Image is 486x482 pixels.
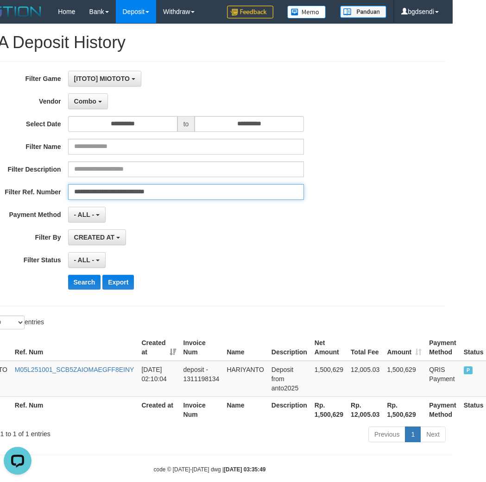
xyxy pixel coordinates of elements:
[180,334,223,361] th: Invoice Num
[74,256,95,264] span: - ALL -
[138,334,179,361] th: Created at: activate to sort column ascending
[268,396,311,423] th: Description
[425,396,460,423] th: Payment Method
[383,334,425,361] th: Amount: activate to sort column ascending
[368,426,405,442] a: Previous
[102,275,134,290] button: Export
[74,75,130,82] span: [ITOTO] MIOTOTO
[268,361,311,397] td: Deposit from anto2025
[405,426,421,442] a: 1
[311,396,347,423] th: Rp. 1,500,629
[180,361,223,397] td: deposit - 1311198134
[4,4,32,31] button: Open LiveChat chat widget
[180,396,223,423] th: Invoice Num
[223,396,267,423] th: Name
[287,6,326,19] img: Button%20Memo.svg
[420,426,446,442] a: Next
[223,334,267,361] th: Name
[223,361,267,397] td: HARIYANTO
[311,361,347,397] td: 1,500,629
[15,366,134,373] a: M05L251001_SCB5ZAIOMAEGFF8EINY
[11,396,138,423] th: Ref. Num
[11,334,138,361] th: Ref. Num
[138,361,179,397] td: [DATE] 02:10:04
[347,334,383,361] th: Total Fee
[68,71,141,87] button: [ITOTO] MIOTOTO
[74,234,115,241] span: CREATED AT
[347,396,383,423] th: Rp. 12,005.03
[68,207,106,222] button: - ALL -
[347,361,383,397] td: 12,005.03
[425,361,460,397] td: QRIS Payment
[177,116,195,132] span: to
[311,334,347,361] th: Net Amount
[425,334,460,361] th: Payment Method
[383,361,425,397] td: 1,500,629
[138,396,179,423] th: Created at
[74,211,95,218] span: - ALL -
[340,6,386,18] img: panduan.png
[68,93,108,109] button: Combo
[154,466,266,473] small: code © [DATE]-[DATE] dwg |
[268,334,311,361] th: Description
[68,275,101,290] button: Search
[68,252,106,268] button: - ALL -
[68,229,126,245] button: CREATED AT
[227,6,273,19] img: Feedback.jpg
[74,98,96,105] span: Combo
[464,366,473,374] span: PAID
[383,396,425,423] th: Rp. 1,500,629
[224,466,265,473] strong: [DATE] 03:35:49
